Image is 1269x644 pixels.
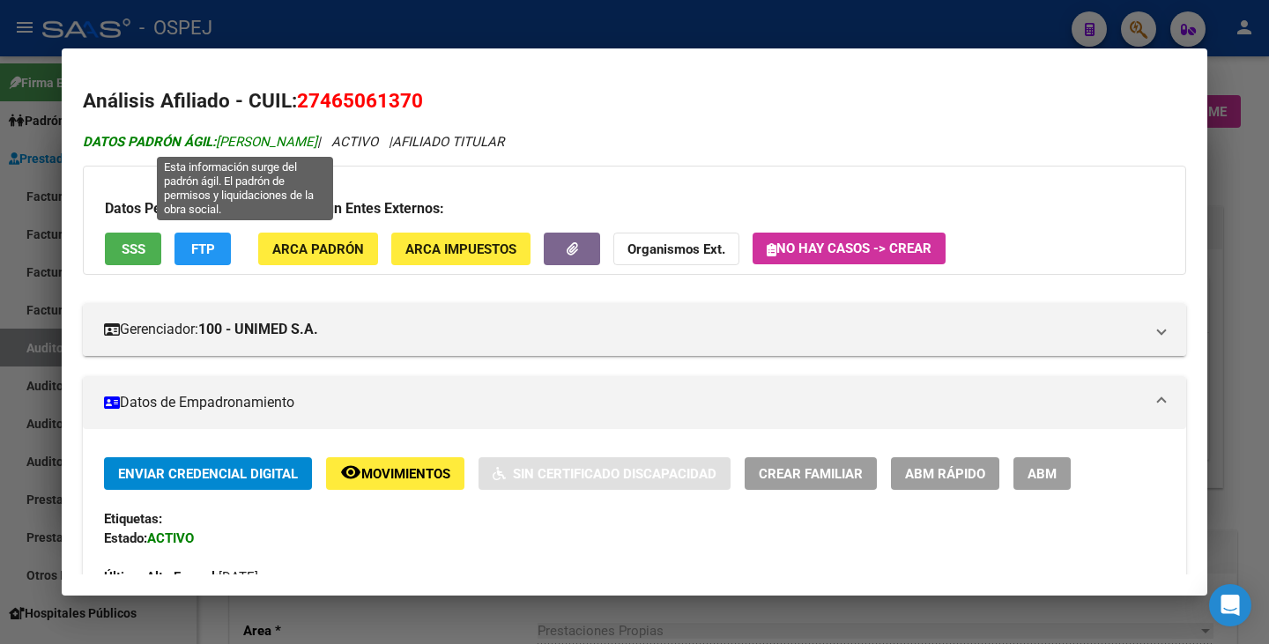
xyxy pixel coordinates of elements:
[83,303,1186,356] mat-expansion-panel-header: Gerenciador:100 - UNIMED S.A.
[104,457,312,490] button: Enviar Credencial Digital
[83,134,317,150] span: [PERSON_NAME]
[104,511,162,527] strong: Etiquetas:
[105,198,1164,219] h3: Datos Personales y Afiliatorios según Entes Externos:
[83,86,1186,116] h2: Análisis Afiliado - CUIL:
[479,457,731,490] button: Sin Certificado Discapacidad
[891,457,999,490] button: ABM Rápido
[104,530,147,546] strong: Estado:
[118,466,298,482] span: Enviar Credencial Digital
[1013,457,1071,490] button: ABM
[767,241,931,256] span: No hay casos -> Crear
[104,392,1144,413] mat-panel-title: Datos de Empadronamiento
[104,569,219,585] strong: Última Alta Formal:
[191,241,215,257] span: FTP
[392,134,504,150] span: AFILIADO TITULAR
[83,376,1186,429] mat-expansion-panel-header: Datos de Empadronamiento
[1028,466,1057,482] span: ABM
[297,89,423,112] span: 27465061370
[174,233,231,265] button: FTP
[759,466,863,482] span: Crear Familiar
[272,241,364,257] span: ARCA Padrón
[83,134,216,150] strong: DATOS PADRÓN ÁGIL:
[340,462,361,483] mat-icon: remove_red_eye
[258,233,378,265] button: ARCA Padrón
[753,233,946,264] button: No hay casos -> Crear
[105,233,161,265] button: SSS
[513,466,716,482] span: Sin Certificado Discapacidad
[104,569,258,585] span: [DATE]
[198,319,318,340] strong: 100 - UNIMED S.A.
[905,466,985,482] span: ABM Rápido
[326,457,464,490] button: Movimientos
[83,134,504,150] i: | ACTIVO |
[361,466,450,482] span: Movimientos
[1209,584,1251,626] div: Open Intercom Messenger
[627,241,725,257] strong: Organismos Ext.
[745,457,877,490] button: Crear Familiar
[122,241,145,257] span: SSS
[147,530,194,546] strong: ACTIVO
[613,233,739,265] button: Organismos Ext.
[405,241,516,257] span: ARCA Impuestos
[391,233,531,265] button: ARCA Impuestos
[104,319,1144,340] mat-panel-title: Gerenciador:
